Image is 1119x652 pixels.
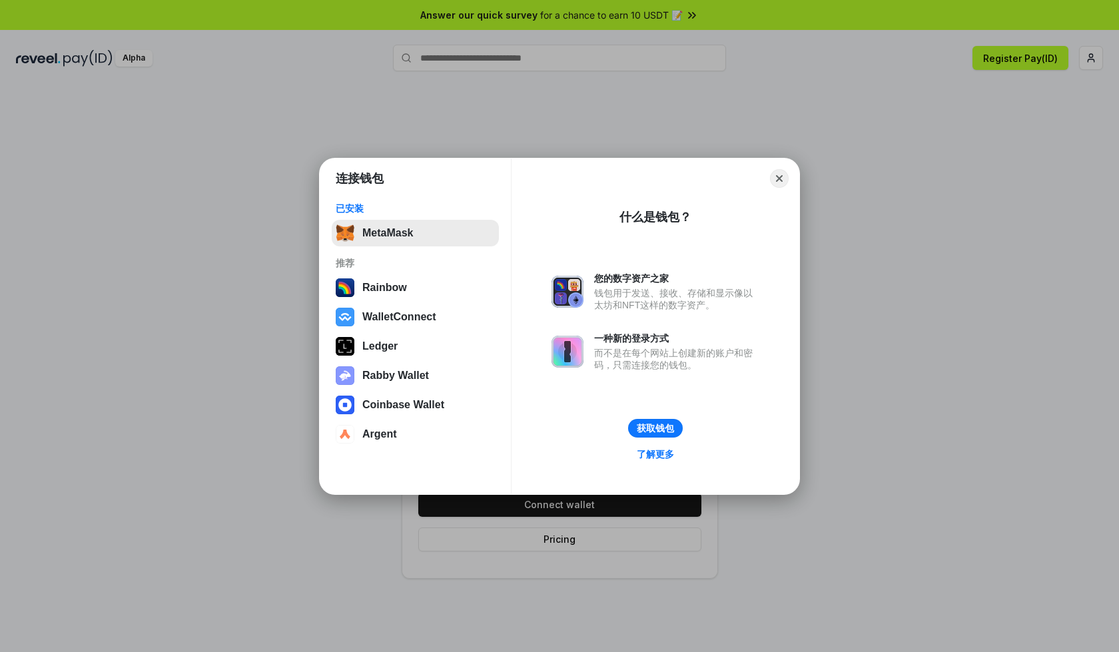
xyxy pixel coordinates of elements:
[332,362,499,389] button: Rabby Wallet
[552,276,583,308] img: svg+xml,%3Csvg%20xmlns%3D%22http%3A%2F%2Fwww.w3.org%2F2000%2Fsvg%22%20fill%3D%22none%22%20viewBox...
[362,227,413,239] div: MetaMask
[552,336,583,368] img: svg+xml,%3Csvg%20xmlns%3D%22http%3A%2F%2Fwww.w3.org%2F2000%2Fsvg%22%20fill%3D%22none%22%20viewBox...
[637,422,674,434] div: 获取钱包
[637,448,674,460] div: 了解更多
[336,257,495,269] div: 推荐
[336,337,354,356] img: svg+xml,%3Csvg%20xmlns%3D%22http%3A%2F%2Fwww.w3.org%2F2000%2Fsvg%22%20width%3D%2228%22%20height%3...
[336,224,354,242] img: svg+xml,%3Csvg%20fill%3D%22none%22%20height%3D%2233%22%20viewBox%3D%220%200%2035%2033%22%20width%...
[336,170,384,186] h1: 连接钱包
[336,278,354,297] img: svg+xml,%3Csvg%20width%3D%22120%22%20height%3D%22120%22%20viewBox%3D%220%200%20120%20120%22%20fil...
[628,419,683,438] button: 获取钱包
[332,220,499,246] button: MetaMask
[619,209,691,225] div: 什么是钱包？
[336,308,354,326] img: svg+xml,%3Csvg%20width%3D%2228%22%20height%3D%2228%22%20viewBox%3D%220%200%2028%2028%22%20fill%3D...
[362,282,407,294] div: Rainbow
[594,347,759,371] div: 而不是在每个网站上创建新的账户和密码，只需连接您的钱包。
[332,333,499,360] button: Ledger
[332,274,499,301] button: Rainbow
[594,332,759,344] div: 一种新的登录方式
[362,311,436,323] div: WalletConnect
[332,421,499,448] button: Argent
[336,396,354,414] img: svg+xml,%3Csvg%20width%3D%2228%22%20height%3D%2228%22%20viewBox%3D%220%200%2028%2028%22%20fill%3D...
[362,399,444,411] div: Coinbase Wallet
[594,287,759,311] div: 钱包用于发送、接收、存储和显示像以太坊和NFT这样的数字资产。
[594,272,759,284] div: 您的数字资产之家
[362,428,397,440] div: Argent
[362,340,398,352] div: Ledger
[336,202,495,214] div: 已安装
[336,366,354,385] img: svg+xml,%3Csvg%20xmlns%3D%22http%3A%2F%2Fwww.w3.org%2F2000%2Fsvg%22%20fill%3D%22none%22%20viewBox...
[362,370,429,382] div: Rabby Wallet
[336,425,354,444] img: svg+xml,%3Csvg%20width%3D%2228%22%20height%3D%2228%22%20viewBox%3D%220%200%2028%2028%22%20fill%3D...
[332,304,499,330] button: WalletConnect
[770,169,789,188] button: Close
[332,392,499,418] button: Coinbase Wallet
[629,446,682,463] a: 了解更多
